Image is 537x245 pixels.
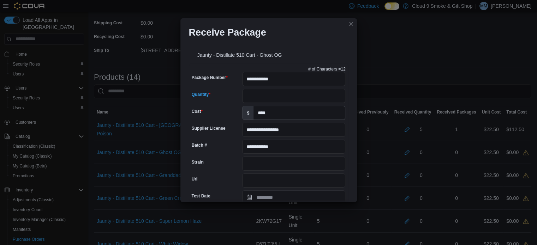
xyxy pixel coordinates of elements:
label: Batch # [192,142,207,148]
label: Test Date [192,193,210,199]
p: # of Characters = 12 [308,66,346,72]
input: Press the down key to open a popover containing a calendar. [242,190,345,204]
label: Strain [192,159,204,165]
label: Url [192,176,198,182]
label: Supplier License [192,125,226,131]
label: Cost [192,109,203,114]
label: Package Number [192,75,228,80]
div: Jaunty - Distillate 510 Cart - Ghost OG [189,44,348,63]
label: $ [243,106,253,120]
label: Quantity [192,92,210,97]
h1: Receive Package [189,27,266,38]
button: Closes this modal window [347,20,356,28]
